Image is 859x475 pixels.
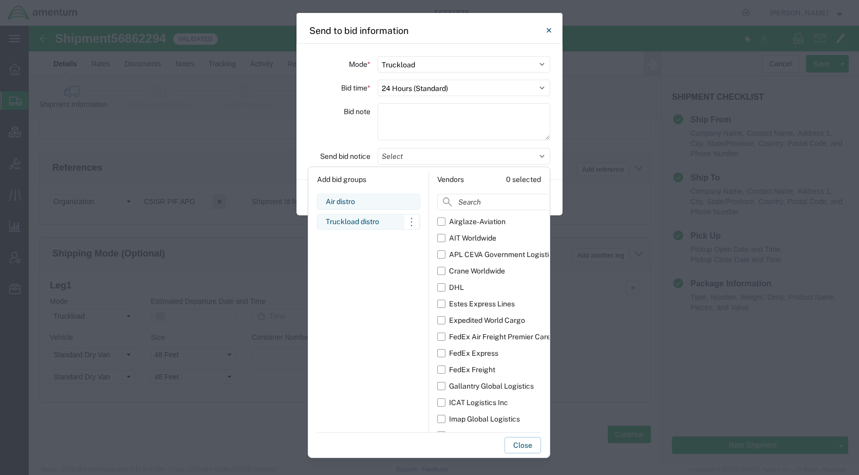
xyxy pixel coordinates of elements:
[309,24,408,38] h4: Send to bid information
[344,103,370,120] label: Bid note
[378,148,550,165] button: Select
[317,171,420,188] div: Add bid groups
[437,194,574,210] input: Search
[538,20,559,41] button: Close
[326,196,412,207] div: Air distro
[341,80,370,96] label: Bid time
[506,174,541,185] div: 0 selected
[320,148,370,165] label: Send bid notice
[437,174,464,185] div: Vendors
[349,56,370,72] label: Mode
